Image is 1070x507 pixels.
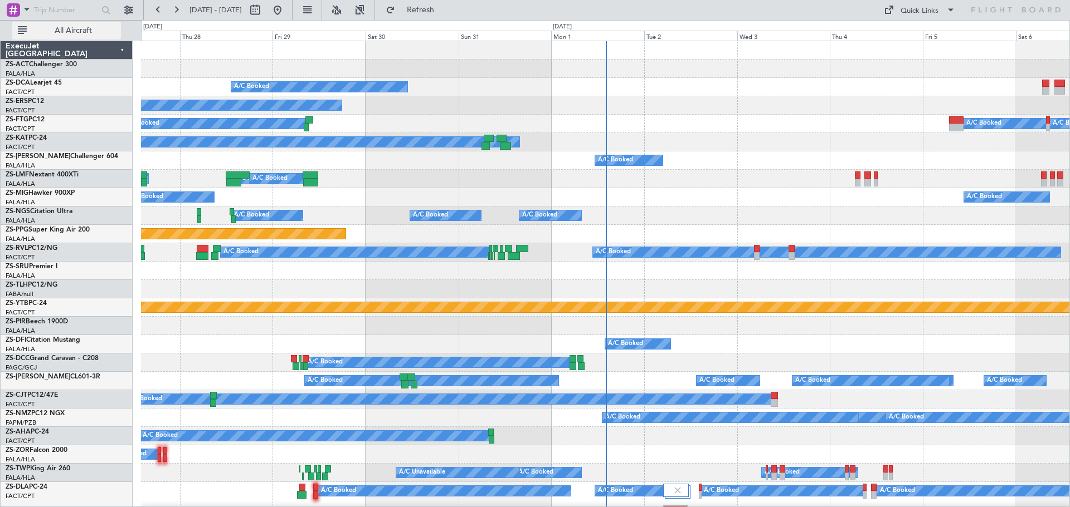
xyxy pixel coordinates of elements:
div: A/C Booked [987,372,1022,389]
span: ZS-KAT [6,135,28,141]
span: ZS-PIR [6,318,26,325]
span: [DATE] - [DATE] [189,5,242,15]
div: Sun 31 [459,31,552,41]
span: ZS-NMZ [6,410,31,417]
a: FALA/HLA [6,235,35,243]
span: ZS-ERS [6,98,28,105]
a: FAGC/GCJ [6,363,37,372]
span: ZS-FTG [6,116,28,123]
span: ZS-LMF [6,171,29,178]
a: ZS-DCALearjet 45 [6,80,62,86]
div: Tue 2 [644,31,737,41]
div: A/C Booked [128,189,163,205]
button: Refresh [381,1,448,19]
a: FACT/CPT [6,492,35,500]
a: FABA/null [6,290,33,298]
a: FALA/HLA [6,345,35,353]
span: ZS-RVL [6,245,28,252]
div: A/C Booked [889,409,924,426]
span: ZS-AHA [6,429,31,435]
div: A/C Booked [321,483,356,499]
a: ZS-PPGSuper King Air 200 [6,227,90,233]
a: ZS-AHAPC-24 [6,429,49,435]
a: ZS-NMZPC12 NGX [6,410,65,417]
div: A/C Booked [967,189,1002,205]
a: FAPM/PZB [6,419,36,427]
a: ZS-RVLPC12/NG [6,245,57,252]
a: ZS-CJTPC12/47E [6,392,58,398]
button: Quick Links [878,1,961,19]
span: Refresh [397,6,444,14]
span: ZS-CJT [6,392,27,398]
a: FALA/HLA [6,198,35,206]
span: ZS-TWP [6,465,30,472]
div: A/C Booked [522,207,557,224]
a: FACT/CPT [6,88,35,96]
a: ZS-LMFNextant 400XTi [6,171,79,178]
div: Thu 28 [180,31,273,41]
div: A/C Booked [143,427,178,444]
div: Fri 29 [273,31,366,41]
div: A/C Booked [252,170,288,187]
div: A/C Booked [124,115,159,132]
span: ZS-SRU [6,263,29,270]
a: FALA/HLA [6,161,35,170]
a: ZS-TWPKing Air 260 [6,465,70,472]
div: A/C Booked [223,244,259,260]
a: FALA/HLA [6,180,35,188]
a: FALA/HLA [6,474,35,482]
div: A/C Booked [704,483,739,499]
a: FALA/HLA [6,70,35,78]
a: ZS-KATPC-24 [6,135,47,141]
button: All Aircraft [12,22,121,40]
a: FALA/HLA [6,216,35,225]
a: ZS-FTGPC12 [6,116,45,123]
div: A/C Booked [880,483,915,499]
div: Sat 30 [366,31,459,41]
div: A/C Booked [966,115,1001,132]
a: ZS-ZORFalcon 2000 [6,447,67,454]
div: Fri 5 [923,31,1016,41]
a: ZS-[PERSON_NAME]CL601-3R [6,373,100,380]
a: FACT/CPT [6,106,35,115]
div: Thu 4 [830,31,923,41]
a: ZS-[PERSON_NAME]Challenger 604 [6,153,118,160]
div: A/C Booked [765,464,800,481]
a: ZS-DCCGrand Caravan - C208 [6,355,99,362]
span: ZS-MIG [6,190,28,196]
div: A/C Booked [598,483,633,499]
div: A/C Booked [795,372,830,389]
a: ZS-YTBPC-24 [6,300,47,307]
div: Wed 3 [737,31,830,41]
span: ZS-ACT [6,61,29,68]
span: ZS-ZOR [6,447,30,454]
input: Trip Number [34,2,98,18]
a: FALA/HLA [6,455,35,464]
div: A/C Booked [234,207,269,224]
a: ZS-DLAPC-24 [6,484,47,490]
a: FALA/HLA [6,327,35,335]
a: ZS-MIGHawker 900XP [6,190,75,196]
a: ZS-DFICitation Mustang [6,337,80,343]
span: ZS-DLA [6,484,29,490]
a: FACT/CPT [6,143,35,151]
a: FACT/CPT [6,253,35,262]
span: ZS-NGS [6,208,30,215]
div: A/C Unavailable [399,464,445,481]
a: ZS-ERSPC12 [6,98,44,105]
img: gray-close.svg [673,485,683,495]
a: FALA/HLA [6,272,35,280]
span: ZS-TLH [6,282,28,288]
div: A/C Booked [413,207,448,224]
span: ZS-[PERSON_NAME] [6,373,70,380]
div: Mon 1 [551,31,644,41]
div: [DATE] [143,22,162,32]
a: ZS-ACTChallenger 300 [6,61,77,68]
div: A/C Booked [308,372,343,389]
div: [DATE] [553,22,572,32]
span: All Aircraft [29,27,118,35]
div: A/C Booked [608,336,643,352]
a: FACT/CPT [6,125,35,133]
span: ZS-PPG [6,227,28,233]
div: A/C Booked [234,78,269,95]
